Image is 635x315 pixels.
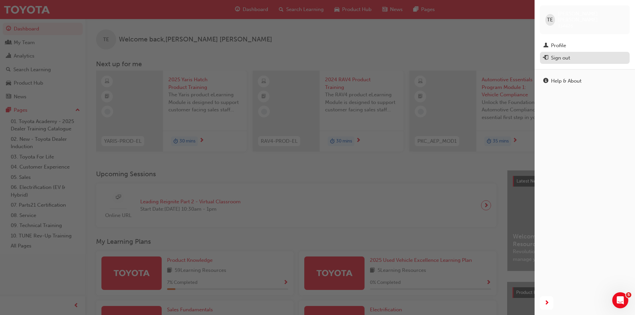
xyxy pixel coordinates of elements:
[547,16,553,24] span: TE
[558,23,573,29] span: 314426
[543,43,548,49] span: man-icon
[544,299,549,307] span: next-icon
[612,292,628,308] iframe: Intercom live chat
[543,78,548,84] span: info-icon
[540,52,630,64] button: Sign out
[551,42,566,49] div: Profile
[551,54,570,62] div: Sign out
[543,55,548,61] span: exit-icon
[540,75,630,87] a: Help & About
[558,11,624,23] span: [PERSON_NAME] [PERSON_NAME]
[626,292,631,298] span: 5
[551,77,581,85] div: Help & About
[540,39,630,52] a: Profile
